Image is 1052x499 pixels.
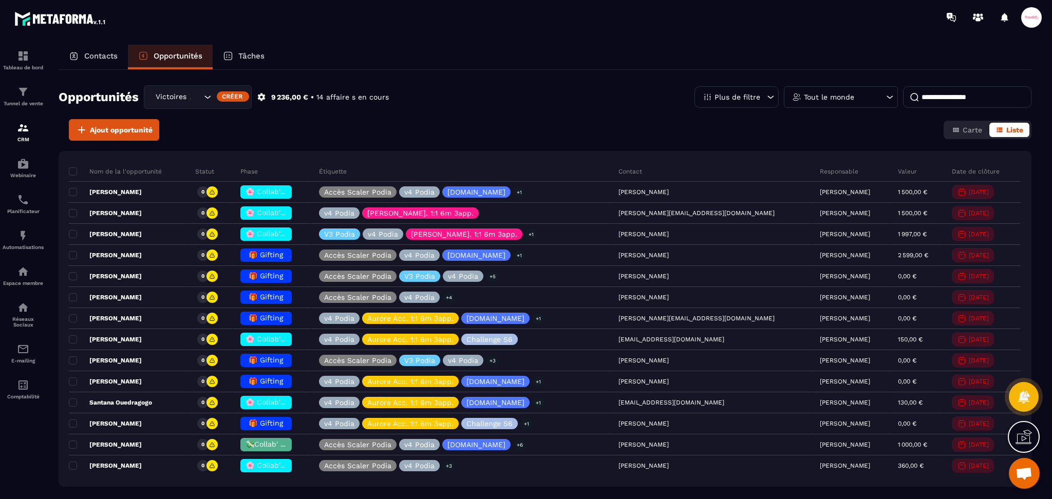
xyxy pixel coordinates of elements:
[249,419,283,427] span: 🎁 Gifting
[69,209,142,217] p: [PERSON_NAME]
[3,316,44,328] p: Réseaux Sociaux
[969,357,989,364] p: [DATE]
[969,336,989,343] p: [DATE]
[820,252,870,259] p: [PERSON_NAME]
[217,91,249,102] div: Créer
[898,420,916,427] p: 0,00 €
[324,294,391,301] p: Accès Scaler Podia
[898,188,927,196] p: 1 500,00 €
[3,65,44,70] p: Tableau de bord
[820,167,858,176] p: Responsable
[820,273,870,280] p: [PERSON_NAME]
[367,399,454,406] p: Aurore Acc. 1:1 6m 3app.
[69,119,159,141] button: Ajout opportunité
[618,167,642,176] p: Contact
[3,258,44,294] a: automationsautomationsEspace membre
[820,420,870,427] p: [PERSON_NAME]
[367,315,454,322] p: Aurore Acc. 1:1 6m 3app.
[201,252,204,259] p: 0
[17,229,29,242] img: automations
[17,301,29,314] img: social-network
[3,114,44,150] a: formationformationCRM
[404,357,435,364] p: V3 Podia
[820,209,870,217] p: [PERSON_NAME]
[201,209,204,217] p: 0
[820,231,870,238] p: [PERSON_NAME]
[3,280,44,286] p: Espace membre
[447,252,505,259] p: [DOMAIN_NAME]
[448,273,478,280] p: v4 Podia
[69,167,162,176] p: Nom de la l'opportunité
[17,379,29,391] img: accountant
[442,292,456,303] p: +4
[404,462,435,469] p: v4 Podia
[17,86,29,98] img: formation
[311,92,314,102] p: •
[404,294,435,301] p: v4 Podia
[249,251,283,259] span: 🎁 Gifting
[969,462,989,469] p: [DATE]
[201,188,204,196] p: 0
[324,209,354,217] p: v4 Podia
[3,335,44,371] a: emailemailE-mailing
[3,150,44,186] a: automationsautomationsWebinaire
[324,441,391,448] p: Accès Scaler Podia
[820,188,870,196] p: [PERSON_NAME]
[1009,458,1040,489] a: Ouvrir le chat
[404,441,435,448] p: v4 Podia
[128,45,213,69] a: Opportunités
[246,398,308,406] span: 🌸 Collab' -1000€
[59,87,139,107] h2: Opportunités
[411,231,517,238] p: [PERSON_NAME]. 1:1 6m 3app.
[820,357,870,364] p: [PERSON_NAME]
[898,378,916,385] p: 0,00 €
[898,294,916,301] p: 0,00 €
[466,378,524,385] p: [DOMAIN_NAME]
[447,441,505,448] p: [DOMAIN_NAME]
[201,231,204,238] p: 0
[952,167,1000,176] p: Date de clôture
[69,314,142,322] p: [PERSON_NAME]
[17,158,29,170] img: automations
[448,357,478,364] p: v4 Podia
[898,441,927,448] p: 1 000,00 €
[1006,126,1023,134] span: Liste
[201,294,204,301] p: 0
[324,378,354,385] p: v4 Podia
[466,420,513,427] p: Challenge S6
[898,336,923,343] p: 150,00 €
[969,231,989,238] p: [DATE]
[804,93,854,101] p: Tout le monde
[820,462,870,469] p: [PERSON_NAME]
[898,399,923,406] p: 130,00 €
[324,357,391,364] p: Accès Scaler Podia
[963,126,982,134] span: Carte
[316,92,389,102] p: 14 affaire s en cours
[201,420,204,427] p: 0
[324,273,391,280] p: Accès Scaler Podia
[820,399,870,406] p: [PERSON_NAME]
[969,441,989,448] p: [DATE]
[3,371,44,407] a: accountantaccountantComptabilité
[324,336,354,343] p: v4 Podia
[367,378,454,385] p: Aurore Acc. 1:1 6m 3app.
[513,250,525,261] p: +1
[969,273,989,280] p: [DATE]
[898,273,916,280] p: 0,00 €
[532,397,544,408] p: +1
[246,208,308,217] span: 🌸 Collab' -1000€
[246,440,306,448] span: 💸Collab' +1000€
[3,186,44,222] a: schedulerschedulerPlanificateur
[249,314,283,322] span: 🎁 Gifting
[69,230,142,238] p: [PERSON_NAME]
[249,377,283,385] span: 🎁 Gifting
[3,101,44,106] p: Tunnel de vente
[240,167,258,176] p: Phase
[324,231,355,238] p: V3 Podia
[195,167,214,176] p: Statut
[466,315,524,322] p: [DOMAIN_NAME]
[367,420,454,427] p: Aurore Acc. 1:1 6m 3app.
[466,399,524,406] p: [DOMAIN_NAME]
[69,356,142,364] p: [PERSON_NAME]
[59,45,128,69] a: Contacts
